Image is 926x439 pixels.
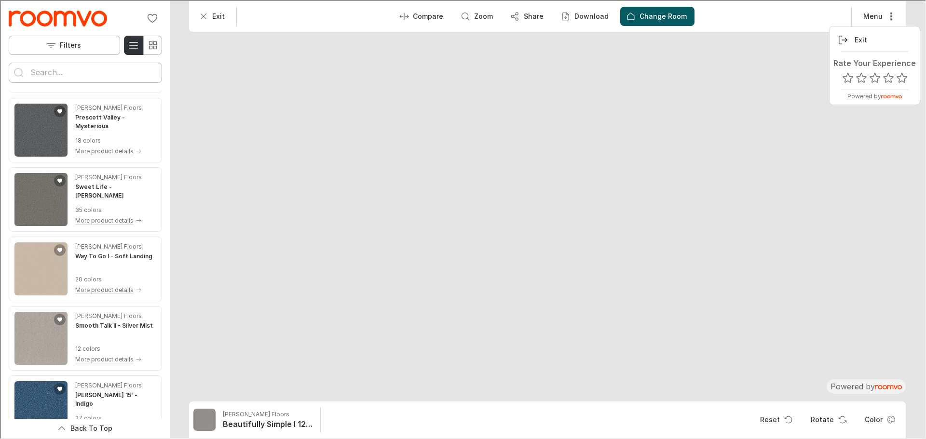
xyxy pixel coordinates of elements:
p: Exit [854,34,866,44]
img: roomvo_wordmark.svg [880,94,900,98]
button: Exit [832,29,915,49]
a: The visualizer is powered by Roomvo. Open Roomvo's website in a new tab. [846,91,900,100]
p: Powered by [846,91,900,100]
h6: Rate Your Experience [832,57,915,67]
